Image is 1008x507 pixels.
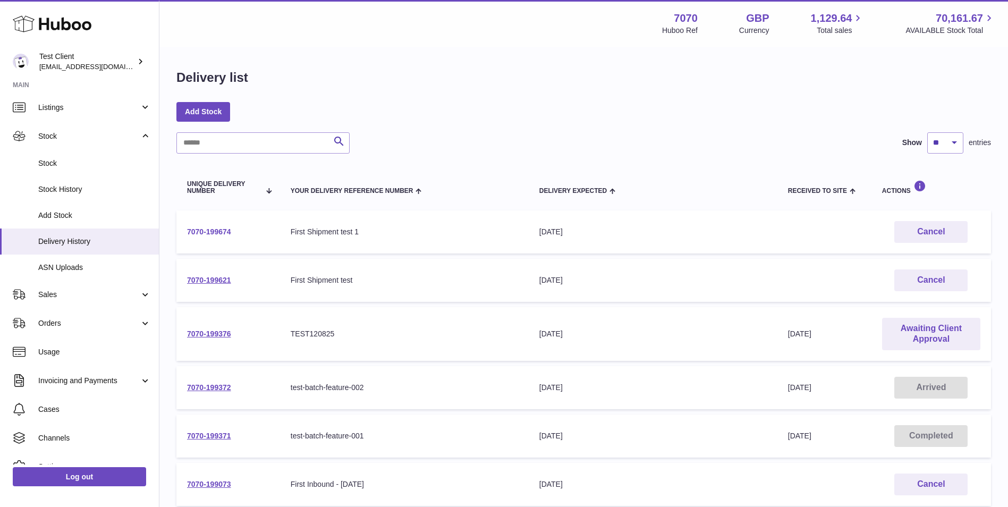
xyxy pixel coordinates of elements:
div: [DATE] [539,431,767,441]
span: Stock [38,158,151,168]
span: 70,161.67 [936,11,983,26]
div: First Shipment test [291,275,518,285]
a: 7070-199371 [187,432,231,440]
div: [DATE] [539,275,767,285]
span: Orders [38,318,140,328]
span: 1,129.64 [811,11,852,26]
span: [EMAIL_ADDRESS][DOMAIN_NAME] [39,62,156,71]
span: Listings [38,103,140,113]
span: Stock [38,131,140,141]
div: test-batch-feature-001 [291,431,518,441]
span: Settings [38,462,151,472]
div: [DATE] [539,329,767,339]
span: [DATE] [788,329,811,338]
span: Add Stock [38,210,151,221]
label: Show [902,138,922,148]
div: First Shipment test 1 [291,227,518,237]
span: Received to Site [788,188,847,195]
div: Test Client [39,52,135,72]
span: ASN Uploads [38,263,151,273]
a: Awaiting Client Approval [882,318,980,351]
button: Cancel [894,269,968,291]
span: AVAILABLE Stock Total [905,26,995,36]
span: entries [969,138,991,148]
span: Stock History [38,184,151,195]
div: test-batch-feature-002 [291,383,518,393]
a: 7070-199073 [187,480,231,488]
div: [DATE] [539,227,767,237]
span: Unique Delivery Number [187,181,260,195]
strong: GBP [746,11,769,26]
span: Cases [38,404,151,415]
div: [DATE] [539,383,767,393]
div: Huboo Ref [662,26,698,36]
a: 7070-199674 [187,227,231,236]
span: Usage [38,347,151,357]
h1: Delivery list [176,69,248,86]
a: 7070-199372 [187,383,231,392]
div: TEST120825 [291,329,518,339]
div: Currency [739,26,769,36]
a: 70,161.67 AVAILABLE Stock Total [905,11,995,36]
a: Add Stock [176,102,230,121]
div: Actions [882,180,980,195]
strong: 7070 [674,11,698,26]
div: First Inbound - [DATE] [291,479,518,489]
button: Cancel [894,221,968,243]
span: Delivery Expected [539,188,607,195]
span: Total sales [817,26,864,36]
span: Your Delivery Reference Number [291,188,413,195]
span: Channels [38,433,151,443]
a: Log out [13,467,146,486]
a: 7070-199376 [187,329,231,338]
a: 1,129.64 Total sales [811,11,865,36]
span: Sales [38,290,140,300]
span: Invoicing and Payments [38,376,140,386]
span: Delivery History [38,236,151,247]
div: [DATE] [539,479,767,489]
button: Cancel [894,474,968,495]
span: [DATE] [788,432,811,440]
span: [DATE] [788,383,811,392]
img: internalAdmin-7070@internal.huboo.com [13,54,29,70]
a: 7070-199621 [187,276,231,284]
